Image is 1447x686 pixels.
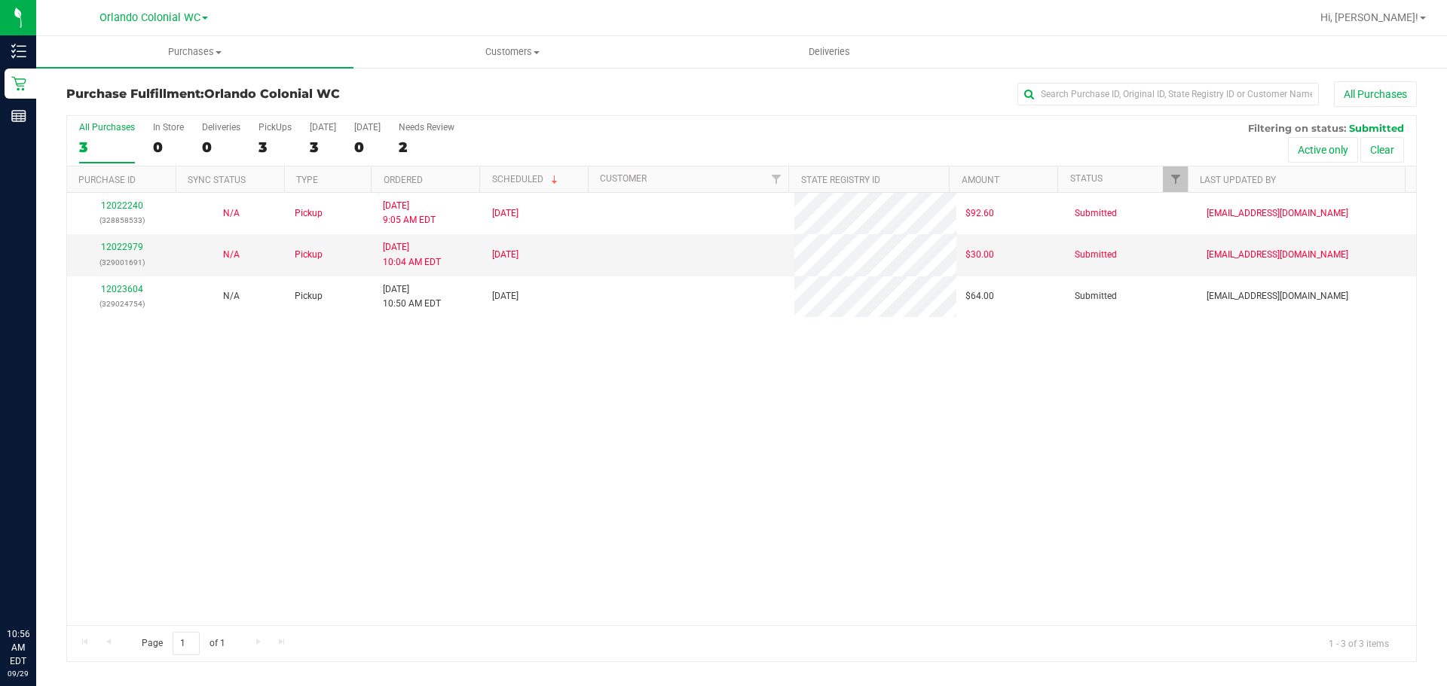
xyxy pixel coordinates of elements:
a: Customers [353,36,671,68]
a: Purchase ID [78,175,136,185]
span: Pickup [295,206,323,221]
a: Filter [1163,166,1188,192]
h3: Purchase Fulfillment: [66,87,516,101]
span: Pickup [295,248,323,262]
button: Clear [1360,137,1404,163]
p: (329001691) [76,255,167,270]
span: Deliveries [788,45,870,59]
iframe: Resource center unread badge [44,563,63,581]
span: [EMAIL_ADDRESS][DOMAIN_NAME] [1207,248,1348,262]
span: $64.00 [965,289,994,303]
button: Active only [1288,137,1358,163]
span: [DATE] [492,289,519,303]
span: [EMAIL_ADDRESS][DOMAIN_NAME] [1207,206,1348,221]
span: 1 - 3 of 3 items [1317,632,1401,654]
span: [DATE] 10:04 AM EDT [383,240,441,269]
a: Purchases [36,36,353,68]
div: Needs Review [399,122,454,133]
span: Not Applicable [223,208,240,218]
div: All Purchases [79,122,135,133]
span: [EMAIL_ADDRESS][DOMAIN_NAME] [1207,289,1348,303]
div: [DATE] [310,122,336,133]
span: Submitted [1075,248,1117,262]
span: [DATE] [492,248,519,262]
div: 0 [354,139,381,156]
a: Amount [962,175,999,185]
span: Submitted [1349,122,1404,134]
a: Deliveries [671,36,988,68]
span: Not Applicable [223,249,240,260]
span: Not Applicable [223,291,240,301]
span: Pickup [295,289,323,303]
a: 12023604 [101,284,143,294]
a: Status [1070,173,1103,184]
input: 1 [173,632,200,655]
inline-svg: Reports [11,108,26,123]
a: Sync Status [188,175,246,185]
p: 09/29 [7,668,29,679]
button: N/A [223,289,240,303]
span: Customers [354,45,670,59]
a: Filter [763,166,788,192]
a: Type [296,175,318,185]
div: Deliveries [202,122,240,133]
span: Purchases [36,45,353,59]
div: PickUps [259,122,292,133]
div: 0 [202,139,240,156]
div: 0 [153,139,184,156]
span: Orlando Colonial WC [204,87,340,101]
p: (329024754) [76,297,167,311]
div: 3 [259,139,292,156]
span: $30.00 [965,248,994,262]
button: N/A [223,248,240,262]
span: [DATE] 10:50 AM EDT [383,282,441,311]
inline-svg: Inventory [11,44,26,59]
inline-svg: Retail [11,76,26,91]
span: [DATE] [492,206,519,221]
button: N/A [223,206,240,221]
iframe: Resource center [15,566,60,611]
a: Customer [600,173,647,184]
span: Page of 1 [129,632,237,655]
span: [DATE] 9:05 AM EDT [383,199,436,227]
button: All Purchases [1334,81,1417,107]
div: In Store [153,122,184,133]
input: Search Purchase ID, Original ID, State Registry ID or Customer Name... [1017,83,1319,105]
a: 12022240 [101,200,143,211]
a: State Registry ID [801,175,880,185]
a: Scheduled [492,174,561,184]
div: [DATE] [354,122,381,133]
a: 12022979 [101,242,143,252]
span: $92.60 [965,206,994,221]
div: 3 [310,139,336,156]
span: Submitted [1075,206,1117,221]
div: 2 [399,139,454,156]
div: 3 [79,139,135,156]
span: Hi, [PERSON_NAME]! [1320,11,1418,23]
span: Submitted [1075,289,1117,303]
a: Last Updated By [1200,175,1276,185]
span: Orlando Colonial WC [99,11,200,24]
a: Ordered [384,175,423,185]
span: Filtering on status: [1248,122,1346,134]
p: (328858533) [76,213,167,227]
p: 10:56 AM EDT [7,627,29,668]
